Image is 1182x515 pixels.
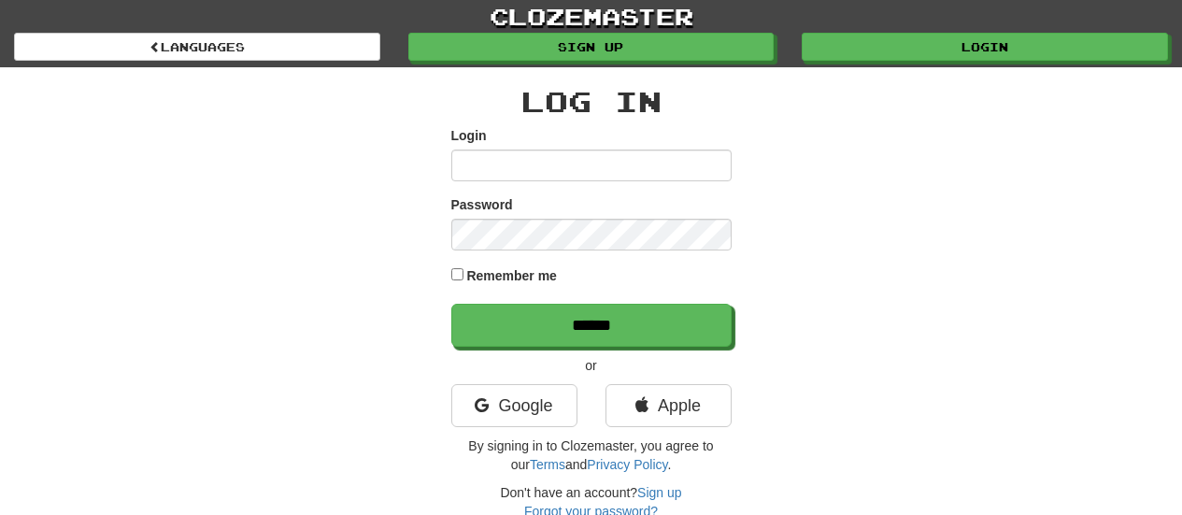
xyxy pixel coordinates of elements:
[605,384,732,427] a: Apple
[451,126,487,145] label: Login
[451,195,513,214] label: Password
[451,384,577,427] a: Google
[451,86,732,117] h2: Log In
[14,33,380,61] a: Languages
[466,266,557,285] label: Remember me
[637,485,681,500] a: Sign up
[587,457,667,472] a: Privacy Policy
[451,356,732,375] p: or
[802,33,1168,61] a: Login
[408,33,775,61] a: Sign up
[530,457,565,472] a: Terms
[451,436,732,474] p: By signing in to Clozemaster, you agree to our and .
